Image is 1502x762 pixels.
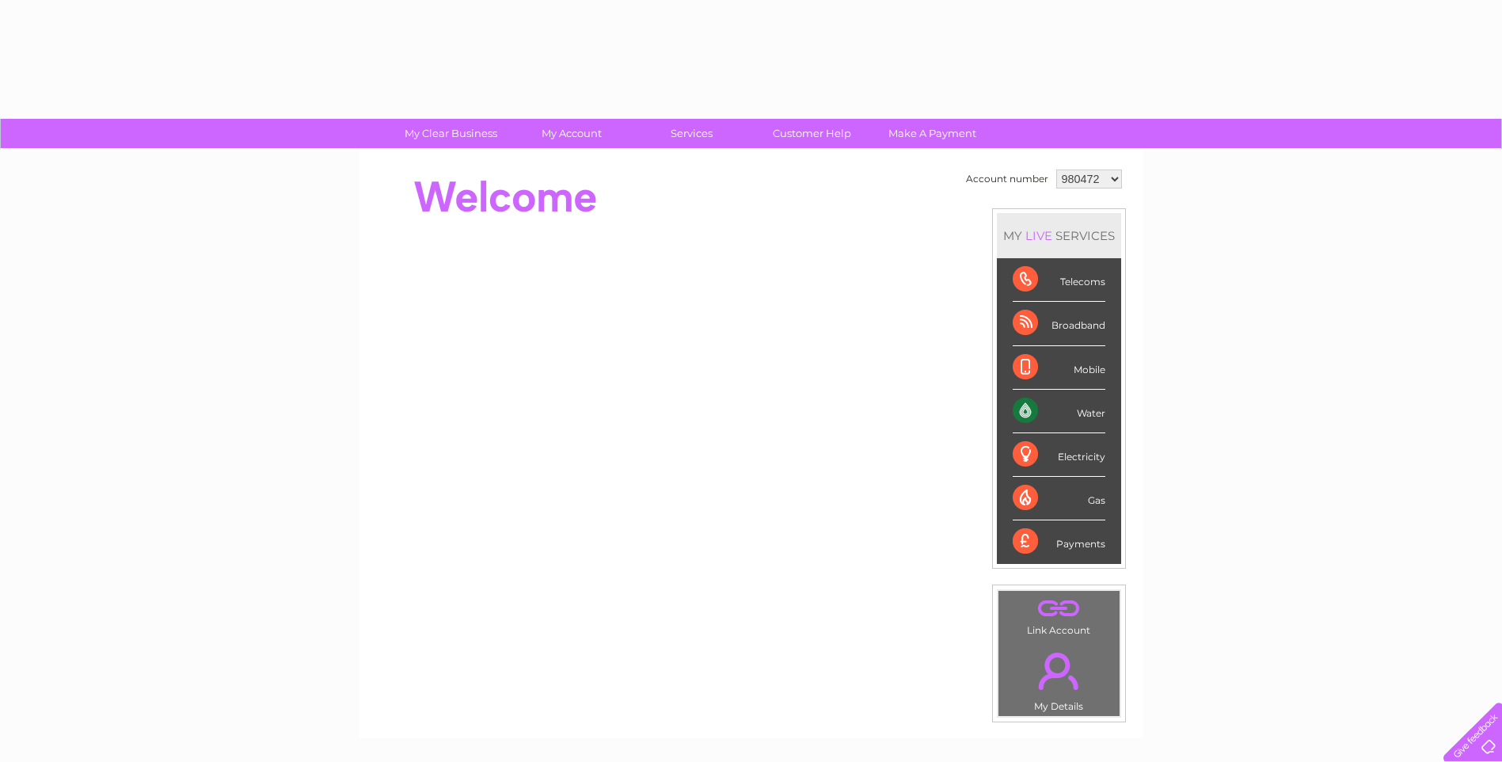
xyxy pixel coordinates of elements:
td: Link Account [998,590,1120,640]
a: Make A Payment [867,119,998,148]
td: Account number [962,166,1052,192]
td: My Details [998,639,1120,717]
div: Gas [1013,477,1105,520]
a: . [1002,643,1116,699]
div: MY SERVICES [997,213,1121,258]
div: Broadband [1013,302,1105,345]
a: Customer Help [747,119,877,148]
a: . [1002,595,1116,623]
div: Telecoms [1013,258,1105,302]
div: Mobile [1013,346,1105,390]
div: Payments [1013,520,1105,563]
a: My Account [506,119,637,148]
a: Services [626,119,757,148]
a: My Clear Business [386,119,516,148]
div: LIVE [1022,228,1055,243]
div: Electricity [1013,433,1105,477]
div: Water [1013,390,1105,433]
